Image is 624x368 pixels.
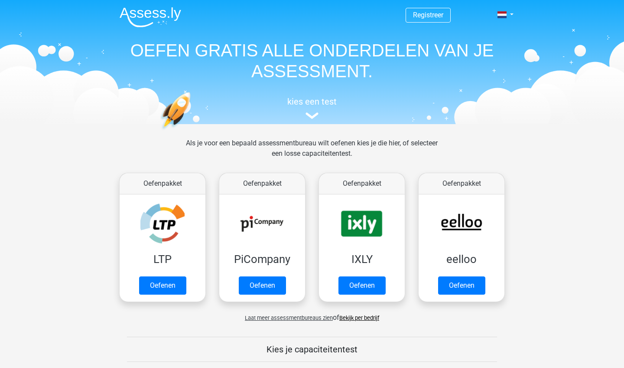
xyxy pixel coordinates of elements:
a: Oefenen [239,276,286,295]
a: kies een test [113,96,511,119]
img: Assessly [120,7,181,27]
a: Oefenen [338,276,386,295]
a: Bekijk per bedrijf [339,315,379,321]
div: of [113,306,511,323]
div: Als je voor een bepaald assessmentbureau wilt oefenen kies je die hier, of selecteer een losse ca... [179,138,445,169]
h5: Kies je capaciteitentest [127,344,497,355]
a: Oefenen [139,276,186,295]
img: assessment [305,112,318,119]
a: Registreer [413,11,443,19]
a: Oefenen [438,276,485,295]
h5: kies een test [113,96,511,107]
span: Laat meer assessmentbureaus zien [245,315,333,321]
h1: OEFEN GRATIS ALLE ONDERDELEN VAN JE ASSESSMENT. [113,40,511,82]
img: oefenen [160,92,224,171]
